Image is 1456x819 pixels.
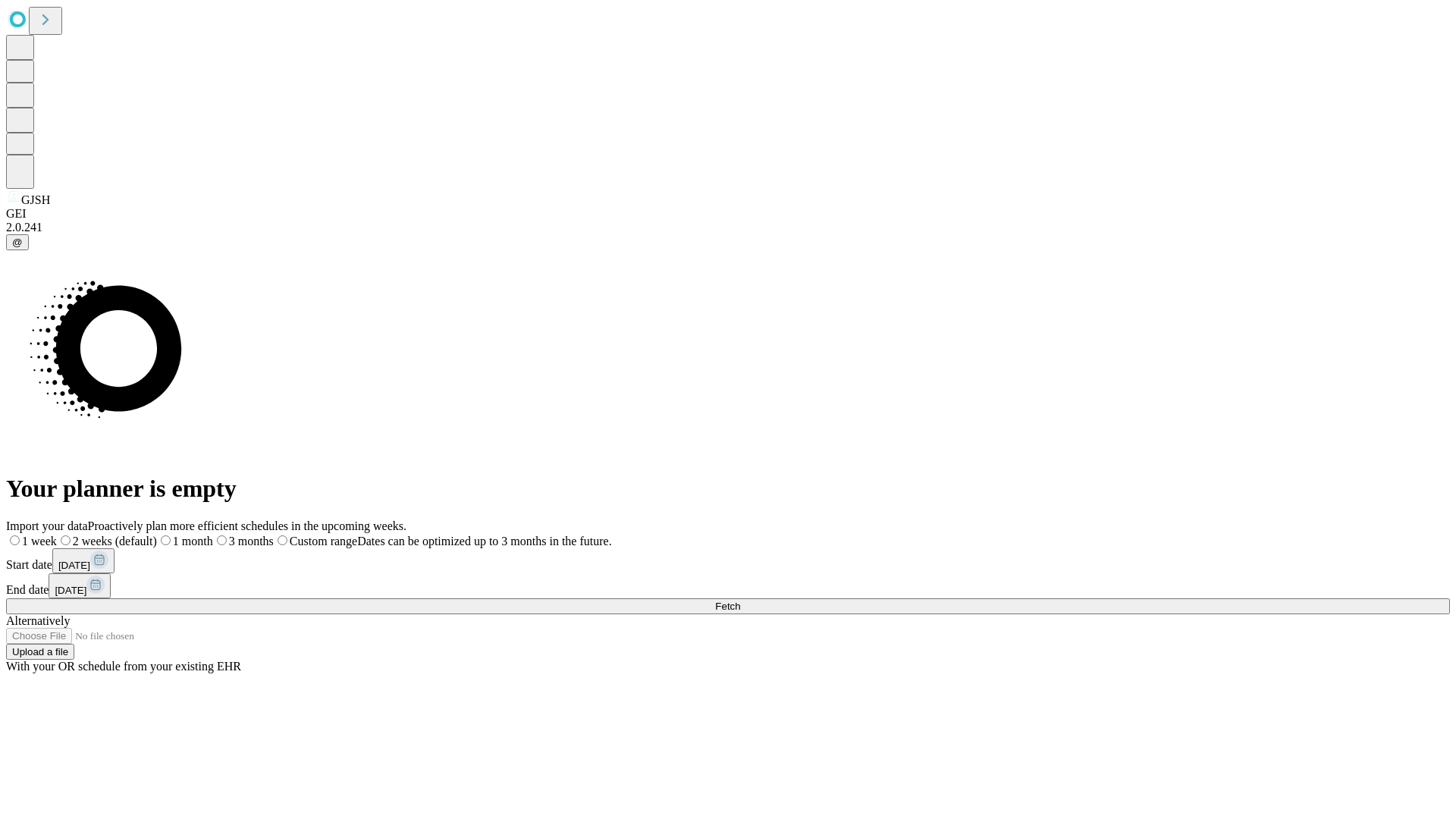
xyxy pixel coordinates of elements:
button: Upload a file [6,644,74,660]
div: 2.0.241 [6,221,1450,234]
input: 3 months [217,535,227,545]
span: Proactively plan more efficient schedules in the upcoming weeks. [88,519,406,532]
span: 1 week [22,535,57,548]
span: With your OR schedule from your existing EHR [6,660,241,673]
button: @ [6,234,29,250]
span: Custom range [290,535,357,548]
span: 3 months [229,535,274,548]
div: Start date [6,548,1450,573]
div: GEI [6,207,1450,221]
h1: Your planner is empty [6,475,1450,503]
span: Dates can be optimized up to 3 months in the future. [357,535,611,548]
span: 1 month [173,535,213,548]
div: End date [6,573,1450,598]
span: 2 weeks (default) [73,535,157,548]
span: Fetch [715,601,740,612]
input: 1 week [10,535,20,545]
button: [DATE] [52,548,115,573]
span: [DATE] [55,585,86,596]
span: Import your data [6,519,88,532]
span: GJSH [21,193,50,206]
button: [DATE] [49,573,111,598]
span: @ [12,237,23,248]
button: Fetch [6,598,1450,614]
input: Custom rangeDates can be optimized up to 3 months in the future. [278,535,287,545]
input: 2 weeks (default) [61,535,71,545]
span: [DATE] [58,560,90,571]
input: 1 month [161,535,171,545]
span: Alternatively [6,614,70,627]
